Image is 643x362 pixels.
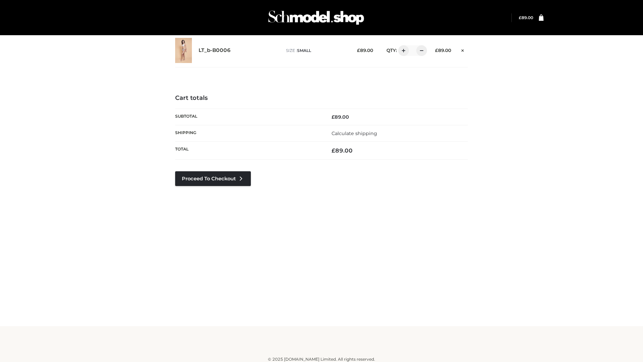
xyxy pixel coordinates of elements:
span: SMALL [297,48,311,53]
a: Remove this item [458,45,468,54]
img: Schmodel Admin 964 [266,4,366,31]
th: Total [175,142,321,160]
a: Proceed to Checkout [175,171,251,186]
div: QTY: [380,45,425,56]
bdi: 89.00 [435,48,451,53]
img: LT_b-B0006 - SMALL [175,38,192,63]
span: £ [332,147,335,154]
a: LT_b-B0006 [199,47,231,54]
bdi: 89.00 [357,48,373,53]
span: £ [332,114,335,120]
a: Calculate shipping [332,130,377,136]
span: £ [357,48,360,53]
span: £ [435,48,438,53]
p: size : [286,48,347,54]
a: £89.00 [519,15,533,20]
th: Subtotal [175,109,321,125]
bdi: 89.00 [332,147,353,154]
span: £ [519,15,521,20]
bdi: 89.00 [332,114,349,120]
h4: Cart totals [175,95,468,102]
bdi: 89.00 [519,15,533,20]
th: Shipping [175,125,321,141]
